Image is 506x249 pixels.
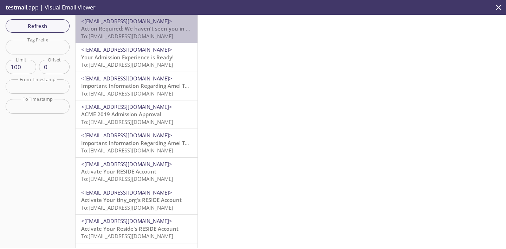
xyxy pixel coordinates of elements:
[81,46,172,53] span: <[EMAIL_ADDRESS][DOMAIN_NAME]>
[81,232,173,240] span: To: [EMAIL_ADDRESS][DOMAIN_NAME]
[81,25,254,32] span: Action Required: We haven’t seen you in your Reside account lately!
[76,158,197,186] div: <[EMAIL_ADDRESS][DOMAIN_NAME]>Activate Your RESIDE AccountTo:[EMAIL_ADDRESS][DOMAIN_NAME]
[81,160,172,168] span: <[EMAIL_ADDRESS][DOMAIN_NAME]>
[81,18,172,25] span: <[EMAIL_ADDRESS][DOMAIN_NAME]>
[81,132,172,139] span: <[EMAIL_ADDRESS][DOMAIN_NAME]>
[81,139,261,146] span: Important Information Regarding Amel Test's Admission to ACME 2019
[76,15,197,43] div: <[EMAIL_ADDRESS][DOMAIN_NAME]>Action Required: We haven’t seen you in your Reside account lately!...
[76,186,197,214] div: <[EMAIL_ADDRESS][DOMAIN_NAME]>Activate Your tiny_org's RESIDE AccountTo:[EMAIL_ADDRESS][DOMAIN_NAME]
[81,204,173,211] span: To: [EMAIL_ADDRESS][DOMAIN_NAME]
[81,168,156,175] span: Activate Your RESIDE Account
[81,33,173,40] span: To: [EMAIL_ADDRESS][DOMAIN_NAME]
[81,217,172,224] span: <[EMAIL_ADDRESS][DOMAIN_NAME]>
[81,82,261,89] span: Important Information Regarding Amel Test's Admission to ACME 2019
[76,100,197,129] div: <[EMAIL_ADDRESS][DOMAIN_NAME]>ACME 2019 Admission ApprovalTo:[EMAIL_ADDRESS][DOMAIN_NAME]
[11,21,64,31] span: Refresh
[81,61,173,68] span: To: [EMAIL_ADDRESS][DOMAIN_NAME]
[81,54,174,61] span: Your Admission Experience is Ready!
[81,118,173,125] span: To: [EMAIL_ADDRESS][DOMAIN_NAME]
[76,43,197,71] div: <[EMAIL_ADDRESS][DOMAIN_NAME]>Your Admission Experience is Ready!To:[EMAIL_ADDRESS][DOMAIN_NAME]
[81,111,161,118] span: ACME 2019 Admission Approval
[81,147,173,154] span: To: [EMAIL_ADDRESS][DOMAIN_NAME]
[81,103,172,110] span: <[EMAIL_ADDRESS][DOMAIN_NAME]>
[76,215,197,243] div: <[EMAIL_ADDRESS][DOMAIN_NAME]>Activate Your Reside's RESIDE AccountTo:[EMAIL_ADDRESS][DOMAIN_NAME]
[6,4,27,11] span: testmail
[81,189,172,196] span: <[EMAIL_ADDRESS][DOMAIN_NAME]>
[6,19,70,33] button: Refresh
[81,225,179,232] span: Activate Your Reside's RESIDE Account
[81,90,173,97] span: To: [EMAIL_ADDRESS][DOMAIN_NAME]
[81,75,172,82] span: <[EMAIL_ADDRESS][DOMAIN_NAME]>
[81,196,182,203] span: Activate Your tiny_org's RESIDE Account
[76,72,197,100] div: <[EMAIL_ADDRESS][DOMAIN_NAME]>Important Information Regarding Amel Test's Admission to ACME 2019T...
[76,129,197,157] div: <[EMAIL_ADDRESS][DOMAIN_NAME]>Important Information Regarding Amel Test's Admission to ACME 2019T...
[81,175,173,182] span: To: [EMAIL_ADDRESS][DOMAIN_NAME]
